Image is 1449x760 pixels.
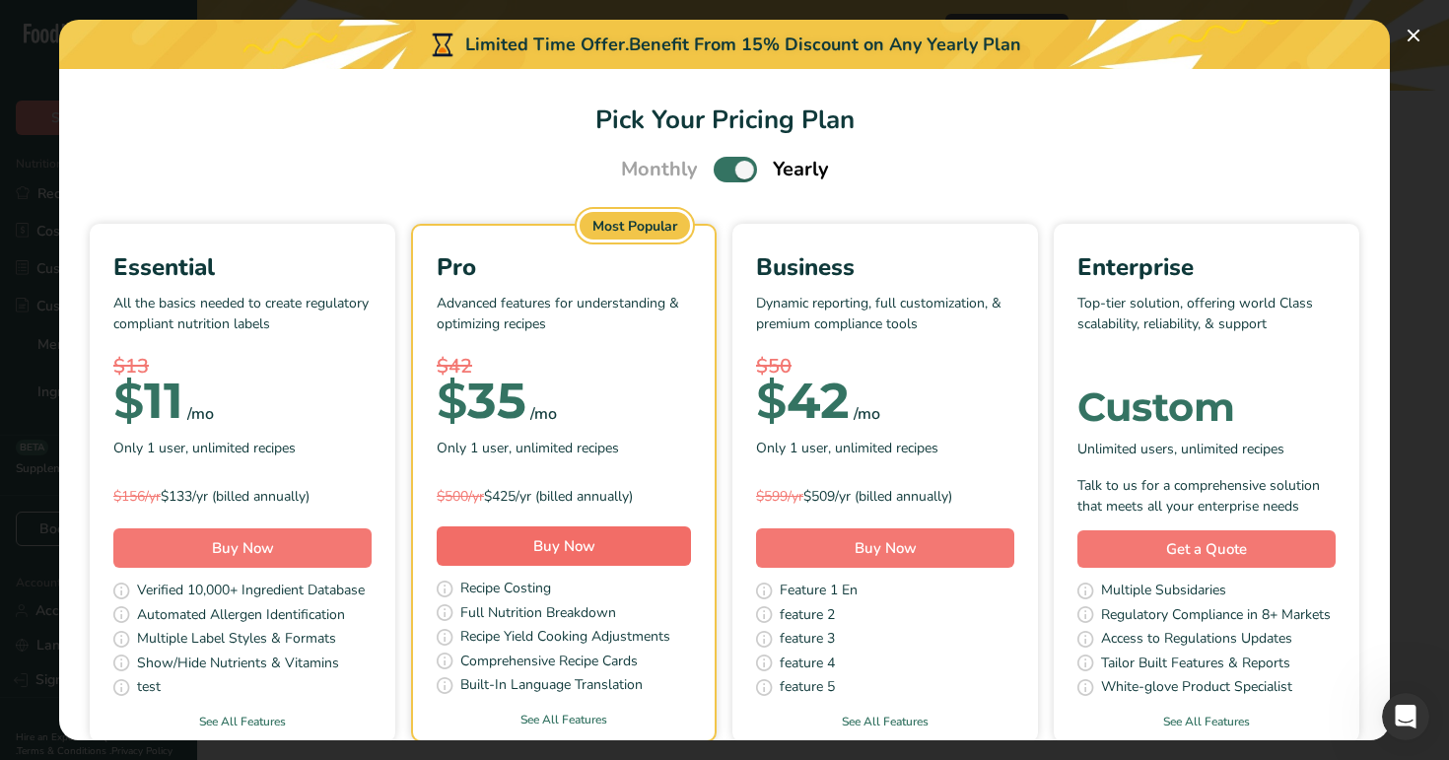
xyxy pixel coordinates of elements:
span: Buy Now [533,536,595,556]
p: Dynamic reporting, full customization, & premium compliance tools [756,293,1014,352]
span: Only 1 user, unlimited recipes [756,438,938,458]
iframe: Intercom live chat [1382,693,1429,740]
div: /mo [854,402,880,426]
span: Built-In Language Translation [460,674,643,699]
span: $156/yr [113,487,161,506]
div: Talk to us for a comprehensive solution that meets all your enterprise needs [1077,475,1336,517]
span: $500/yr [437,487,484,506]
span: Show/Hide Nutrients & Vitamins [137,653,339,677]
span: Multiple Label Styles & Formats [137,628,336,653]
span: Unlimited users, unlimited recipes [1077,439,1284,459]
div: Business [756,249,1014,285]
span: Comprehensive Recipe Cards [460,651,638,675]
span: Automated Allergen Identification [137,604,345,629]
div: 35 [437,381,526,421]
div: 42 [756,381,850,421]
button: Buy Now [756,528,1014,568]
span: Recipe Yield Cooking Adjustments [460,626,670,651]
div: Custom [1077,387,1336,427]
div: 11 [113,381,183,421]
a: See All Features [90,713,395,730]
span: Feature 1 En [780,580,858,604]
span: $ [756,371,787,431]
span: feature 2 [780,604,835,629]
span: Buy Now [855,538,917,558]
span: White-glove Product Specialist [1101,676,1292,701]
div: $509/yr (billed annually) [756,486,1014,507]
button: Buy Now [437,526,691,566]
div: $133/yr (billed annually) [113,486,372,507]
div: Enterprise [1077,249,1336,285]
h1: Pick Your Pricing Plan [83,101,1366,139]
span: feature 5 [780,676,835,701]
span: Buy Now [212,538,274,558]
span: Yearly [773,155,829,184]
a: See All Features [1054,713,1359,730]
span: Monthly [621,155,698,184]
div: Limited Time Offer. [59,20,1390,69]
span: feature 4 [780,653,835,677]
span: $ [113,371,144,431]
div: Benefit From 15% Discount on Any Yearly Plan [629,32,1021,58]
a: See All Features [413,711,715,728]
div: $13 [113,352,372,381]
span: Only 1 user, unlimited recipes [113,438,296,458]
button: Buy Now [113,528,372,568]
div: Essential [113,249,372,285]
span: Tailor Built Features & Reports [1101,653,1290,677]
div: Most Popular [580,212,690,240]
span: test [137,676,161,701]
div: Pro [437,249,691,285]
span: Get a Quote [1166,538,1247,561]
p: All the basics needed to create regulatory compliant nutrition labels [113,293,372,352]
div: $42 [437,352,691,381]
div: $50 [756,352,1014,381]
span: Access to Regulations Updates [1101,628,1292,653]
a: Get a Quote [1077,530,1336,569]
div: /mo [530,402,557,426]
a: See All Features [732,713,1038,730]
div: /mo [187,402,214,426]
span: feature 3 [780,628,835,653]
span: Full Nutrition Breakdown [460,602,616,627]
span: Verified 10,000+ Ingredient Database [137,580,365,604]
div: $425/yr (billed annually) [437,486,691,507]
span: $599/yr [756,487,803,506]
span: Regulatory Compliance in 8+ Markets [1101,604,1331,629]
p: Advanced features for understanding & optimizing recipes [437,293,691,352]
span: Recipe Costing [460,578,551,602]
span: $ [437,371,467,431]
span: Only 1 user, unlimited recipes [437,438,619,458]
span: Multiple Subsidaries [1101,580,1226,604]
p: Top-tier solution, offering world Class scalability, reliability, & support [1077,293,1336,352]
